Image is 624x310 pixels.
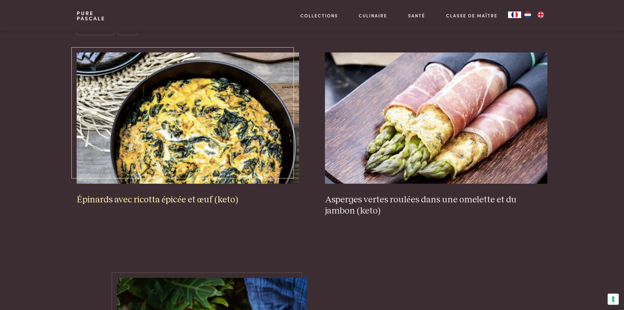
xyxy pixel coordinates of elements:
a: NL [521,11,534,18]
h3: Asperges vertes roulées dans une omelette et du jambon (keto) [325,194,547,217]
img: Asperges vertes roulées dans une omelette et du jambon (keto) [325,52,547,184]
a: PurePascale [77,10,105,21]
a: Santé [408,12,425,19]
aside: Language selected: Français [508,11,547,18]
h3: Épinards avec ricotta épicée et œuf (keto) [77,194,299,206]
a: Classe de maître [446,12,498,19]
a: FR [508,11,521,18]
button: Vos préférences en matière de consentement pour les technologies de suivi [608,294,619,305]
a: Asperges vertes roulées dans une omelette et du jambon (keto) Asperges vertes roulées dans une om... [325,52,547,217]
a: Épinards avec ricotta épicée et œuf (keto) Épinards avec ricotta épicée et œuf (keto) [77,52,299,205]
a: Culinaire [359,12,387,19]
img: Épinards avec ricotta épicée et œuf (keto) [77,52,299,184]
ul: Language list [521,11,547,18]
a: Collections [300,12,338,19]
div: Language [508,11,521,18]
a: EN [534,11,547,18]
